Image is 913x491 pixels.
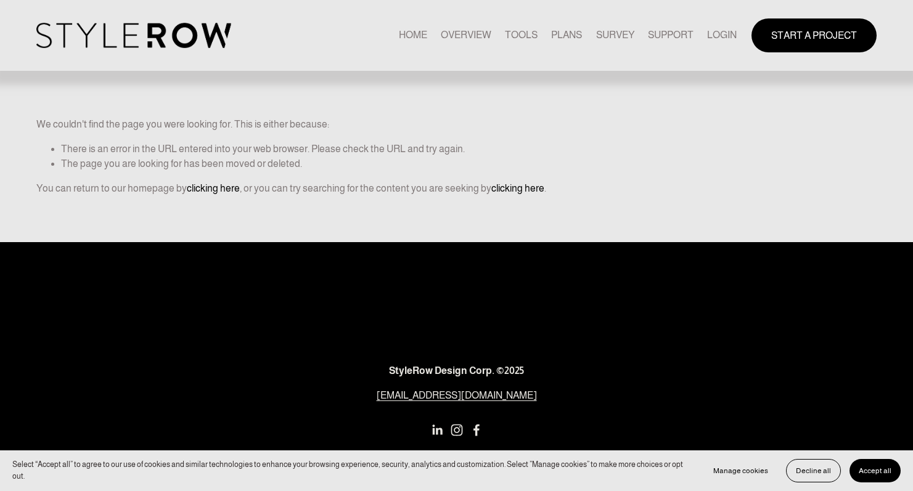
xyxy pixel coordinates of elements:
[187,183,240,193] a: clicking here
[713,466,768,475] span: Manage cookies
[648,27,694,44] a: folder dropdown
[859,466,891,475] span: Accept all
[796,466,831,475] span: Decline all
[431,424,443,436] a: LinkedIn
[389,365,524,376] strong: StyleRow Design Corp. ©2025
[751,18,877,52] a: START A PROJECT
[491,183,544,193] a: clicking here
[786,459,841,482] button: Decline all
[451,424,463,436] a: Instagram
[61,142,877,156] li: There is an error in the URL entered into your web browser. Please check the URL and try again.
[707,27,737,44] a: LOGIN
[648,28,694,43] span: SUPPORT
[36,23,231,48] img: StyleRow
[36,181,877,196] p: You can return to our homepage by , or you can try searching for the content you are seeking by .
[704,459,777,482] button: Manage cookies
[12,459,692,482] p: Select “Accept all” to agree to our use of cookies and similar technologies to enhance your brows...
[441,27,491,44] a: OVERVIEW
[850,459,901,482] button: Accept all
[505,27,538,44] a: TOOLS
[551,27,582,44] a: PLANS
[36,81,877,132] p: We couldn't find the page you were looking for. This is either because:
[377,388,537,403] a: [EMAIL_ADDRESS][DOMAIN_NAME]
[470,424,483,436] a: Facebook
[61,156,877,171] li: The page you are looking for has been moved or deleted.
[399,27,427,44] a: HOME
[596,27,634,44] a: SURVEY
